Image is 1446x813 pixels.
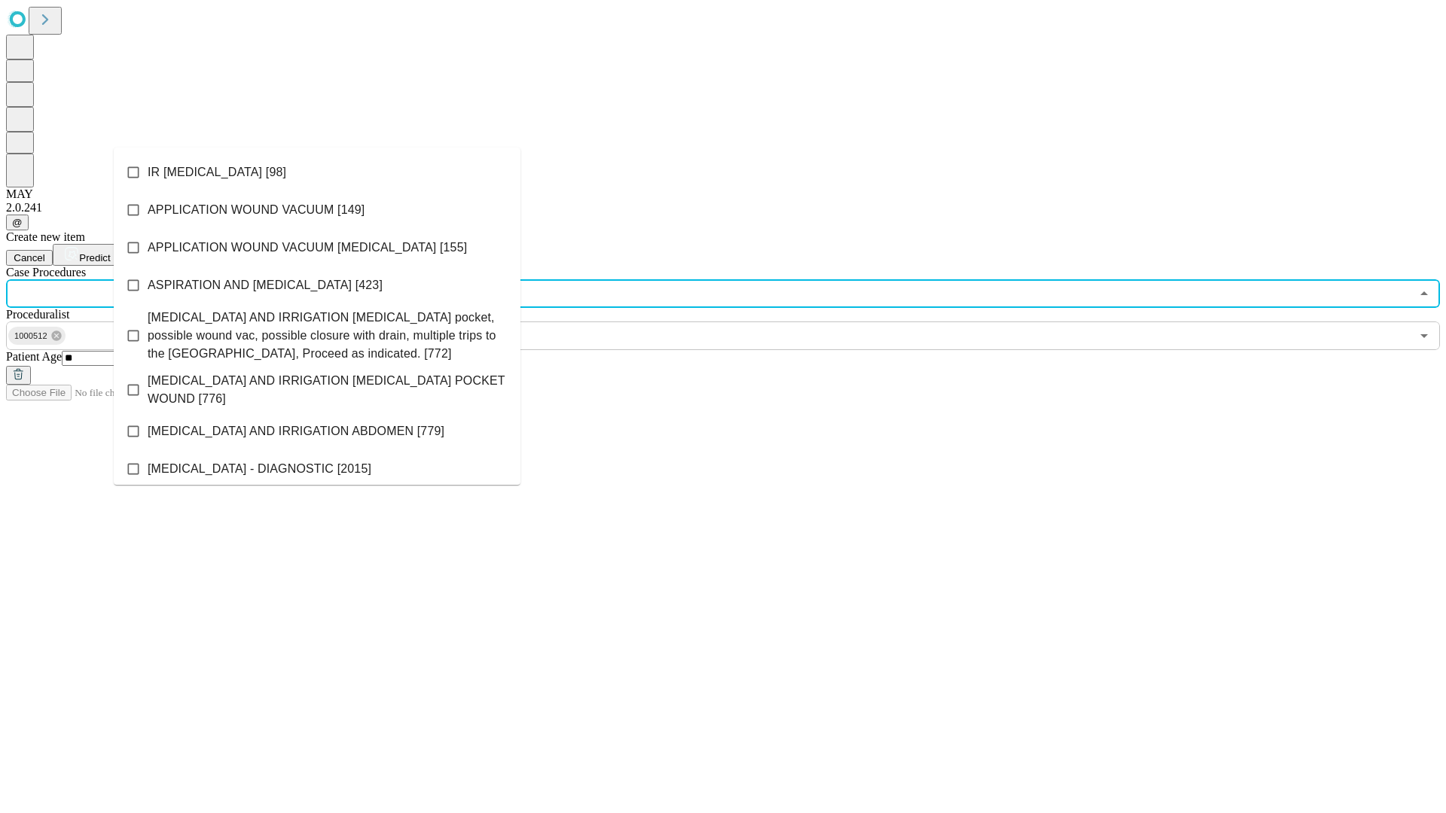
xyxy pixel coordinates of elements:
span: Predict [79,252,110,263]
span: Proceduralist [6,308,69,321]
span: Cancel [14,252,45,263]
div: MAY [6,187,1440,201]
div: 1000512 [8,327,66,345]
button: Open [1414,325,1435,346]
span: [MEDICAL_DATA] - DIAGNOSTIC [2015] [148,460,371,478]
span: 1000512 [8,327,53,345]
div: 2.0.241 [6,201,1440,215]
span: [MEDICAL_DATA] AND IRRIGATION [MEDICAL_DATA] POCKET WOUND [776] [148,372,508,408]
span: APPLICATION WOUND VACUUM [MEDICAL_DATA] [155] [148,239,467,257]
span: @ [12,217,23,228]
button: Cancel [6,250,53,266]
span: APPLICATION WOUND VACUUM [149] [148,201,365,219]
button: Predict [53,244,122,266]
button: Close [1414,283,1435,304]
span: IR [MEDICAL_DATA] [98] [148,163,286,181]
span: Create new item [6,230,85,243]
span: [MEDICAL_DATA] AND IRRIGATION ABDOMEN [779] [148,422,444,440]
span: [MEDICAL_DATA] AND IRRIGATION [MEDICAL_DATA] pocket, possible wound vac, possible closure with dr... [148,309,508,363]
span: ASPIRATION AND [MEDICAL_DATA] [423] [148,276,383,294]
span: Scheduled Procedure [6,266,86,279]
span: Patient Age [6,350,62,363]
button: @ [6,215,29,230]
